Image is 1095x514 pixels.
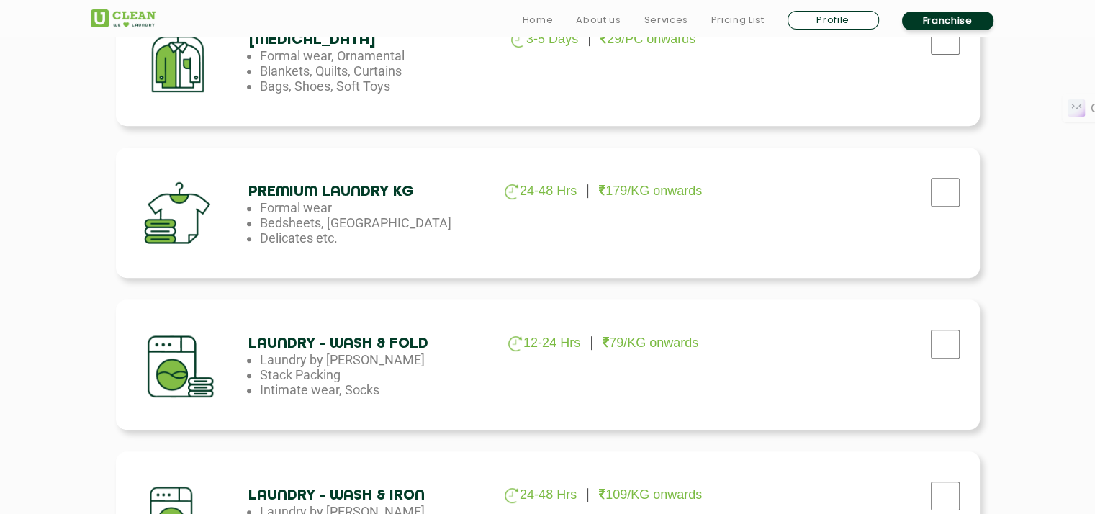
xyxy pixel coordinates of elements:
[902,12,993,30] a: Franchise
[260,200,493,215] li: Formal wear
[248,32,482,48] h4: [MEDICAL_DATA]
[599,487,702,502] p: 109/KG onwards
[644,12,688,29] a: Services
[248,487,482,504] h4: Laundry - Wash & Iron
[260,382,493,397] li: Intimate wear, Socks
[260,230,493,245] li: Delicates etc.
[508,335,580,351] p: 12-24 Hrs
[248,335,482,352] h4: Laundry - Wash & Fold
[508,336,522,351] img: clock_g.png
[505,184,518,199] img: clock_g.png
[505,184,577,199] p: 24-48 Hrs
[260,63,493,78] li: Blankets, Quilts, Curtains
[603,335,698,351] p: 79/KG onwards
[260,352,493,367] li: Laundry by [PERSON_NAME]
[91,9,156,27] img: UClean Laundry and Dry Cleaning
[260,367,493,382] li: Stack Packing
[260,48,493,63] li: Formal wear, Ornamental
[505,487,577,503] p: 24-48 Hrs
[511,32,578,48] p: 3-5 Days
[505,488,518,503] img: clock_g.png
[600,32,695,47] p: 29/PC onwards
[260,215,493,230] li: Bedsheets, [GEOGRAPHIC_DATA]
[711,12,765,29] a: Pricing List
[788,11,879,30] a: Profile
[599,184,702,199] p: 179/KG onwards
[248,184,482,200] h4: Premium Laundry Kg
[523,12,554,29] a: Home
[260,78,493,94] li: Bags, Shoes, Soft Toys
[511,32,525,48] img: clock_g.png
[576,12,621,29] a: About us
